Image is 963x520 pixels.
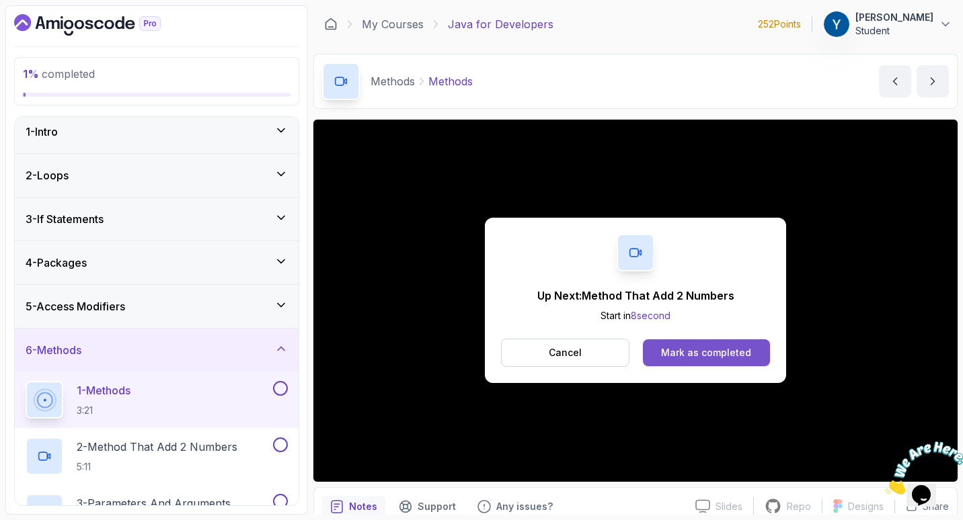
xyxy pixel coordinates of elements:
[537,309,734,322] p: Start in
[824,11,849,37] img: user profile image
[448,16,553,32] p: Java for Developers
[879,65,911,97] button: previous content
[758,17,801,31] p: 252 Points
[418,500,456,513] p: Support
[5,5,89,58] img: Chat attention grabber
[917,65,949,97] button: next content
[716,500,742,513] p: Slides
[26,342,81,358] h3: 6 - Methods
[880,436,963,500] iframe: chat widget
[5,5,11,17] span: 1
[15,241,299,284] button: 4-Packages
[787,500,811,513] p: Repo
[77,404,130,417] p: 3:21
[469,496,561,517] button: Feedback button
[349,500,377,513] p: Notes
[26,167,69,183] h3: 2 - Loops
[549,346,582,359] p: Cancel
[322,496,385,517] button: notes button
[77,460,237,474] p: 5:11
[428,73,473,89] p: Methods
[77,382,130,398] p: 1 - Methods
[15,285,299,328] button: 5-Access Modifiers
[823,11,952,38] button: user profile image[PERSON_NAME]Student
[631,310,670,321] span: 8 second
[848,500,884,513] p: Designs
[313,120,958,482] iframe: 1 - Methods
[855,24,933,38] p: Student
[26,124,58,140] h3: 1 - Intro
[15,198,299,241] button: 3-If Statements
[15,329,299,372] button: 6-Methods
[26,255,87,271] h3: 4 - Packages
[496,500,553,513] p: Any issues?
[26,381,288,419] button: 1-Methods3:21
[855,11,933,24] p: [PERSON_NAME]
[391,496,464,517] button: Support button
[23,67,39,81] span: 1 %
[15,154,299,197] button: 2-Loops
[26,437,288,475] button: 2-Method That Add 2 Numbers5:11
[14,14,192,36] a: Dashboard
[643,339,770,366] button: Mark as completed
[324,17,338,31] a: Dashboard
[23,67,95,81] span: completed
[77,495,231,511] p: 3 - Parameters And Arguments
[537,288,734,304] p: Up Next: Method That Add 2 Numbers
[15,110,299,153] button: 1-Intro
[501,339,629,367] button: Cancel
[661,346,751,359] div: Mark as completed
[26,211,104,227] h3: 3 - If Statements
[362,16,424,32] a: My Courses
[894,500,949,513] button: Share
[371,73,415,89] p: Methods
[26,298,125,314] h3: 5 - Access Modifiers
[77,439,237,455] p: 2 - Method That Add 2 Numbers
